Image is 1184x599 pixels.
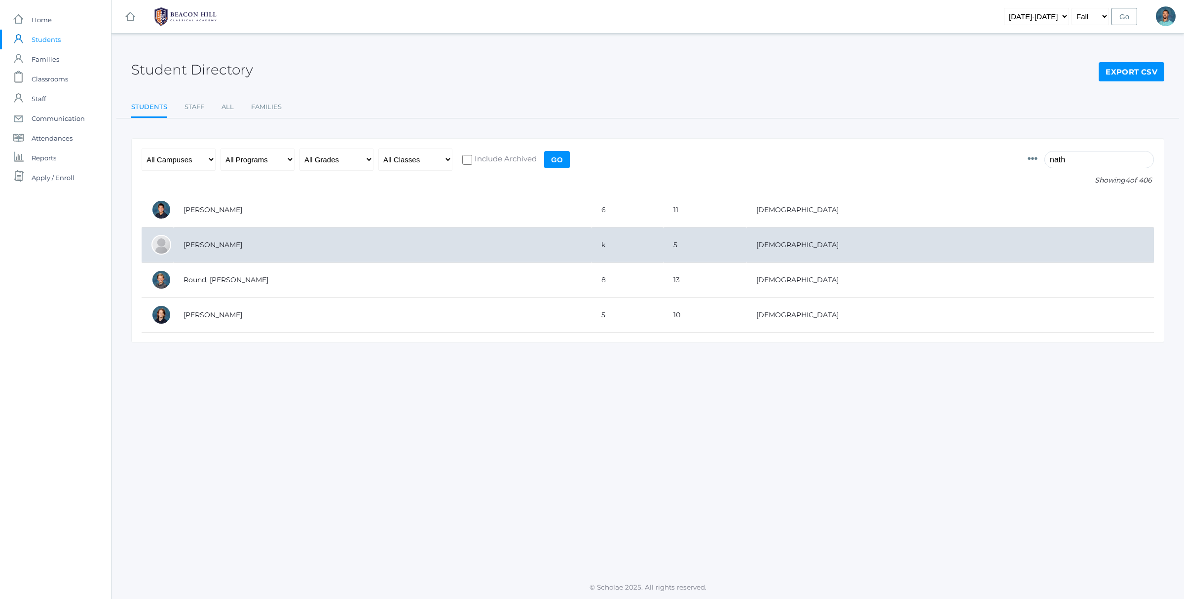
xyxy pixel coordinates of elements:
a: Export CSV [1099,62,1164,82]
span: Include Archived [472,153,537,166]
td: [DEMOGRAPHIC_DATA] [746,298,1154,333]
td: 8 [592,262,664,298]
td: 10 [664,298,746,333]
span: Home [32,10,52,30]
span: Reports [32,148,56,168]
span: Apply / Enroll [32,168,74,187]
div: Nathan Beaty [151,200,171,220]
span: 4 [1125,176,1130,185]
input: Go [544,151,570,168]
input: Go [1111,8,1137,25]
a: Students [131,97,167,118]
a: Families [251,97,282,117]
td: 13 [664,262,746,298]
td: [PERSON_NAME] [174,192,592,227]
td: 11 [664,192,746,227]
td: Round, [PERSON_NAME] [174,262,592,298]
a: All [222,97,234,117]
td: [DEMOGRAPHIC_DATA] [746,227,1154,262]
div: Nathan Round [151,270,171,290]
span: Communication [32,109,85,128]
a: Staff [185,97,204,117]
td: [PERSON_NAME] [174,227,592,262]
td: 5 [592,298,664,333]
img: BHCALogos-05-308ed15e86a5a0abce9b8dd61676a3503ac9727e845dece92d48e8588c001991.png [148,4,222,29]
input: Include Archived [462,155,472,165]
td: [DEMOGRAPHIC_DATA] [746,262,1154,298]
td: [PERSON_NAME] [174,298,592,333]
td: k [592,227,664,262]
input: Filter by name [1044,151,1154,168]
h2: Student Directory [131,62,253,77]
span: Students [32,30,61,49]
td: [DEMOGRAPHIC_DATA] [746,192,1154,227]
div: Nathan Dishchekenian [151,235,171,255]
p: © Scholae 2025. All rights reserved. [111,582,1184,592]
div: Nathaniel Torok [151,305,171,325]
span: Classrooms [32,69,68,89]
span: Families [32,49,59,69]
p: Showing of 406 [1028,175,1154,186]
div: Westen Taylor [1156,6,1176,26]
span: Attendances [32,128,73,148]
span: Staff [32,89,46,109]
td: 5 [664,227,746,262]
td: 6 [592,192,664,227]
